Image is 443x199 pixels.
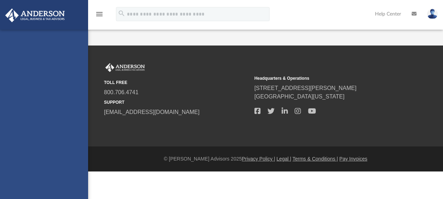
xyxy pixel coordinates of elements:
img: User Pic [427,9,438,19]
i: search [118,10,125,17]
small: Headquarters & Operations [254,75,400,82]
img: Anderson Advisors Platinum Portal [3,8,67,22]
a: Pay Invoices [339,156,367,162]
a: [EMAIL_ADDRESS][DOMAIN_NAME] [104,109,199,115]
a: [STREET_ADDRESS][PERSON_NAME] [254,85,357,91]
a: menu [95,13,104,18]
a: 800.706.4741 [104,89,139,95]
a: Legal | [277,156,291,162]
a: Terms & Conditions | [293,156,338,162]
a: Privacy Policy | [242,156,275,162]
div: © [PERSON_NAME] Advisors 2025 [88,155,443,163]
small: SUPPORT [104,99,250,105]
img: Anderson Advisors Platinum Portal [104,63,146,72]
i: menu [95,10,104,18]
small: TOLL FREE [104,79,250,86]
a: [GEOGRAPHIC_DATA][US_STATE] [254,94,345,99]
